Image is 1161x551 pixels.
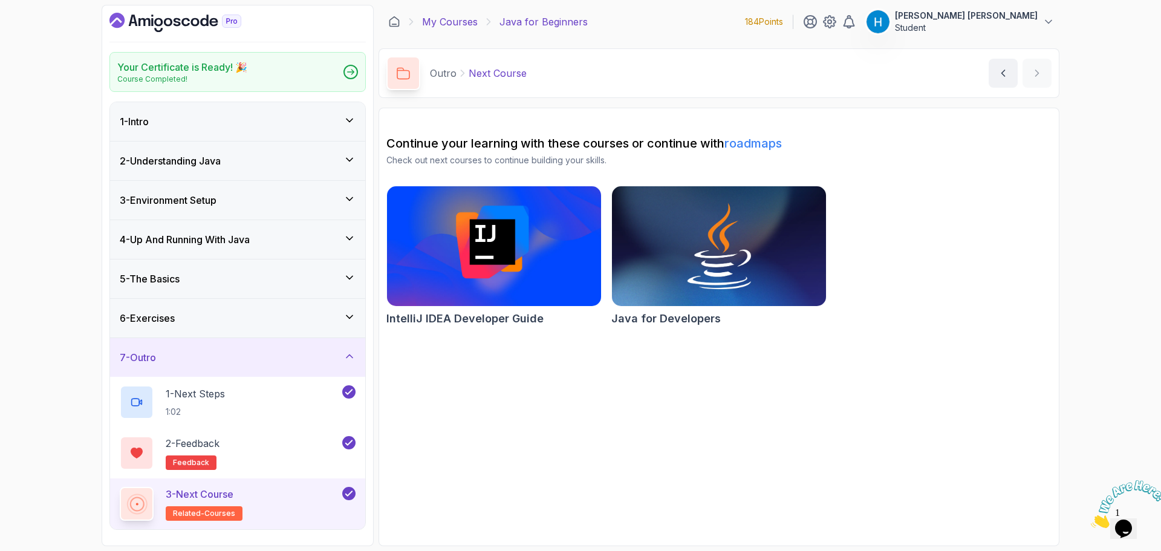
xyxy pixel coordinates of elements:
h3: 5 - The Basics [120,272,180,286]
p: 1:02 [166,406,225,418]
h2: Java for Developers [611,310,721,327]
iframe: chat widget [1086,475,1161,533]
p: 184 Points [745,16,783,28]
p: Java for Beginners [499,15,588,29]
p: 3 - Next Course [166,487,233,501]
h3: 6 - Exercises [120,311,175,325]
a: Your Certificate is Ready! 🎉Course Completed! [109,52,366,92]
button: 3-Environment Setup [110,181,365,220]
img: Chat attention grabber [5,5,80,53]
p: Outro [430,66,457,80]
span: 1 [5,5,10,15]
p: 2 - Feedback [166,436,220,451]
span: feedback [173,458,209,468]
span: related-courses [173,509,235,518]
button: 2-Feedbackfeedback [120,436,356,470]
a: roadmaps [724,136,782,151]
a: My Courses [422,15,478,29]
h3: 4 - Up And Running With Java [120,232,250,247]
h2: Your Certificate is Ready! 🎉 [117,60,247,74]
h3: 3 - Environment Setup [120,193,216,207]
h2: Continue your learning with these courses or continue with [386,135,1052,152]
button: user profile image[PERSON_NAME] [PERSON_NAME]Student [866,10,1055,34]
h3: 2 - Understanding Java [120,154,221,168]
p: [PERSON_NAME] [PERSON_NAME] [895,10,1038,22]
h2: IntelliJ IDEA Developer Guide [386,310,544,327]
button: 7-Outro [110,338,365,377]
a: Dashboard [109,13,269,32]
a: Dashboard [388,16,400,28]
h3: 1 - Intro [120,114,149,129]
p: Course Completed! [117,74,247,84]
button: 5-The Basics [110,259,365,298]
h3: 7 - Outro [120,350,156,365]
button: 4-Up And Running With Java [110,220,365,259]
button: next content [1023,59,1052,88]
button: 1-Next Steps1:02 [120,385,356,419]
button: 2-Understanding Java [110,142,365,180]
a: Java for Developers cardJava for Developers [611,186,827,327]
p: Student [895,22,1038,34]
img: IntelliJ IDEA Developer Guide card [387,186,601,306]
button: 1-Intro [110,102,365,141]
p: Check out next courses to continue building your skills. [386,154,1052,166]
button: 3-Next Courserelated-courses [120,487,356,521]
img: user profile image [867,10,889,33]
button: previous content [989,59,1018,88]
a: IntelliJ IDEA Developer Guide cardIntelliJ IDEA Developer Guide [386,186,602,327]
p: Next Course [469,66,527,80]
img: Java for Developers card [612,186,826,306]
button: 6-Exercises [110,299,365,337]
p: 1 - Next Steps [166,386,225,401]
